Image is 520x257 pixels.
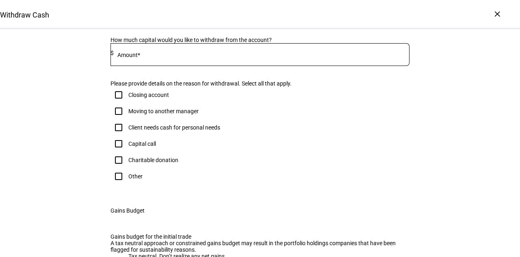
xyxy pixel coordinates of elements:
[110,240,409,253] div: A tax neutral approach or constrained gains budget may result in the portfolio holdings companies...
[128,92,169,98] div: Closing account
[128,108,199,114] div: Moving to another manager
[128,124,220,131] div: Client needs cash for personal needs
[128,141,156,147] div: Capital call
[110,37,409,43] div: How much capital would you like to withdraw from the account?
[128,157,178,163] div: Charitable donation
[110,50,114,56] span: $
[110,207,145,214] div: Gains Budget
[117,52,140,58] mat-label: Amount*
[110,233,409,240] div: Gains budget for the initial trade
[110,80,409,87] div: Please provide details on the reason for withdrawal. Select all that apply.
[491,7,504,20] div: ×
[128,173,143,180] div: Other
